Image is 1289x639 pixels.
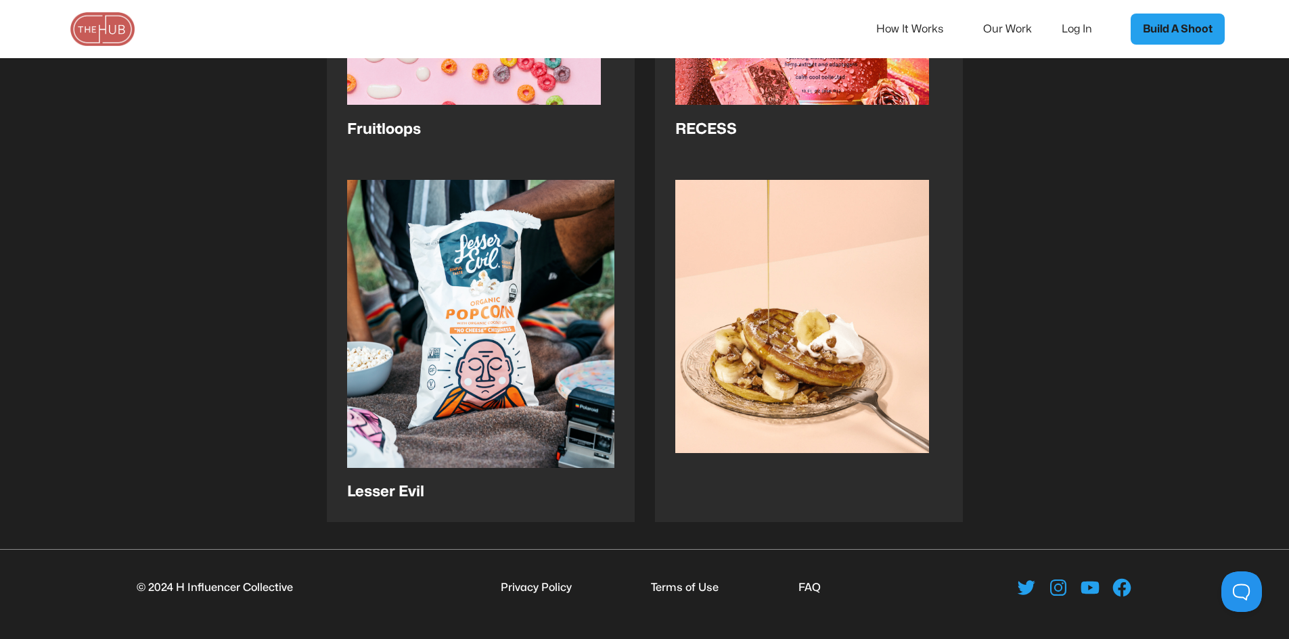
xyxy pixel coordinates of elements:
[347,481,614,502] h4: Lesser Evil
[983,15,1050,43] a: Our Work
[495,579,572,596] li: Privacy Policy
[327,160,635,522] a: Lesser Evil
[1062,15,1110,43] a: Log In
[137,579,293,596] div: © 2024 H Influencer Collective
[675,119,943,139] h4: RECESS
[646,579,719,596] li: Terms of Use
[876,15,962,43] a: How It Works
[347,119,614,139] h4: Fruitloops
[1221,571,1262,612] iframe: Toggle Customer Support
[1131,14,1225,45] a: Build A Shoot
[793,579,821,596] li: FAQ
